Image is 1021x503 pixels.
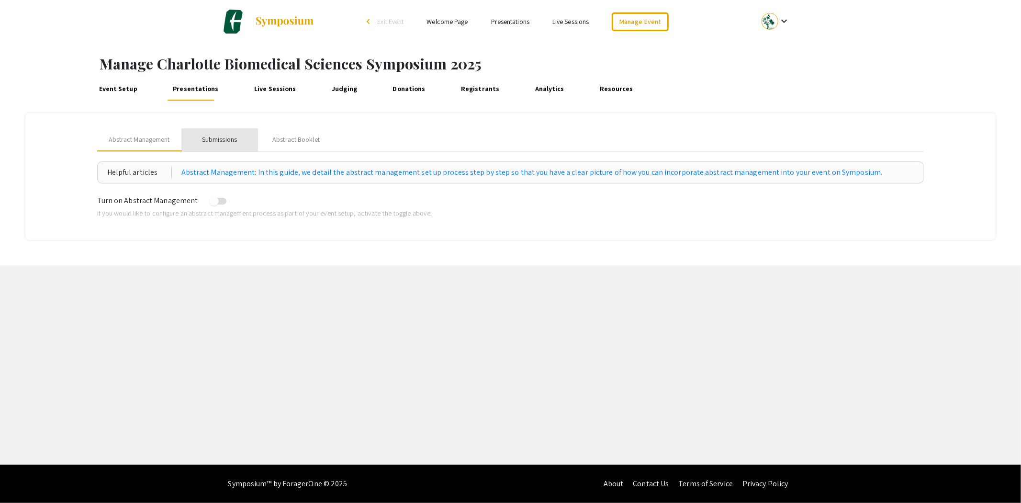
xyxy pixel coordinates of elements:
[532,78,567,101] a: Analytics
[742,479,788,489] a: Privacy Policy
[96,78,140,101] a: Event Setup
[377,17,404,26] span: Exit Event
[678,479,733,489] a: Terms of Service
[97,208,924,218] p: If you would like to configure an abstract management process as part of your event setup, activa...
[100,55,1021,72] h1: Manage Charlotte Biomedical Sciences Symposium 2025
[97,195,198,206] span: Turn on Abstract Management
[221,10,314,34] a: Charlotte Biomedical Sciences Symposium 2025
[170,78,221,101] a: Presentations
[109,135,170,145] span: Abstract Management
[597,78,636,101] a: Resources
[612,12,668,31] a: Manage Event
[181,167,883,178] a: Abstract Management: In this guide, we detail the abstract management set up process step by step...
[329,78,359,101] a: Judging
[107,167,172,178] div: Helpful articles
[778,15,790,27] mat-icon: Expand account dropdown
[202,135,237,145] div: Submissions
[459,78,502,101] a: Registrants
[552,17,589,26] a: Live Sessions
[252,78,299,101] a: Live Sessions
[228,465,348,503] div: Symposium™ by ForagerOne © 2025
[367,19,372,24] div: arrow_back_ios
[272,135,320,145] div: Abstract Booklet
[752,11,800,32] button: Expand account dropdown
[390,78,428,101] a: Donations
[604,479,624,489] a: About
[255,16,314,27] img: Symposium by ForagerOne
[491,17,529,26] a: Presentations
[426,17,468,26] a: Welcome Page
[633,479,669,489] a: Contact Us
[221,10,245,34] img: Charlotte Biomedical Sciences Symposium 2025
